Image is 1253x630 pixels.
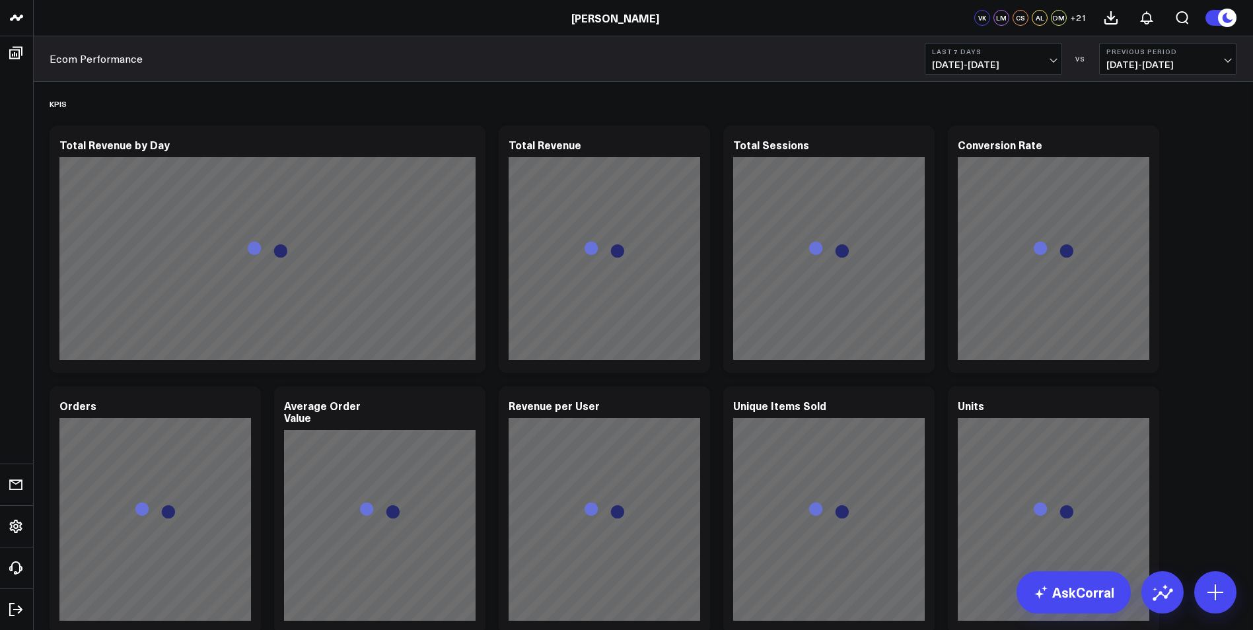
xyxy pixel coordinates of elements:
[1106,59,1229,70] span: [DATE] - [DATE]
[1070,10,1087,26] button: +21
[1017,571,1131,613] a: AskCorral
[59,137,170,152] div: Total Revenue by Day
[59,398,96,413] div: Orders
[1051,10,1067,26] div: DM
[1013,10,1028,26] div: CS
[925,43,1062,75] button: Last 7 Days[DATE]-[DATE]
[50,88,67,119] div: KPIS
[571,11,659,25] a: [PERSON_NAME]
[733,398,826,413] div: Unique Items Sold
[1032,10,1048,26] div: AL
[1106,48,1229,55] b: Previous Period
[958,137,1042,152] div: Conversion Rate
[932,59,1055,70] span: [DATE] - [DATE]
[932,48,1055,55] b: Last 7 Days
[1069,55,1092,63] div: VS
[284,398,361,425] div: Average Order Value
[958,398,984,413] div: Units
[509,137,581,152] div: Total Revenue
[974,10,990,26] div: VK
[1070,13,1087,22] span: + 21
[993,10,1009,26] div: LM
[50,52,143,66] a: Ecom Performance
[4,598,29,621] a: Log Out
[509,398,600,413] div: Revenue per User
[1099,43,1236,75] button: Previous Period[DATE]-[DATE]
[733,137,809,152] div: Total Sessions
